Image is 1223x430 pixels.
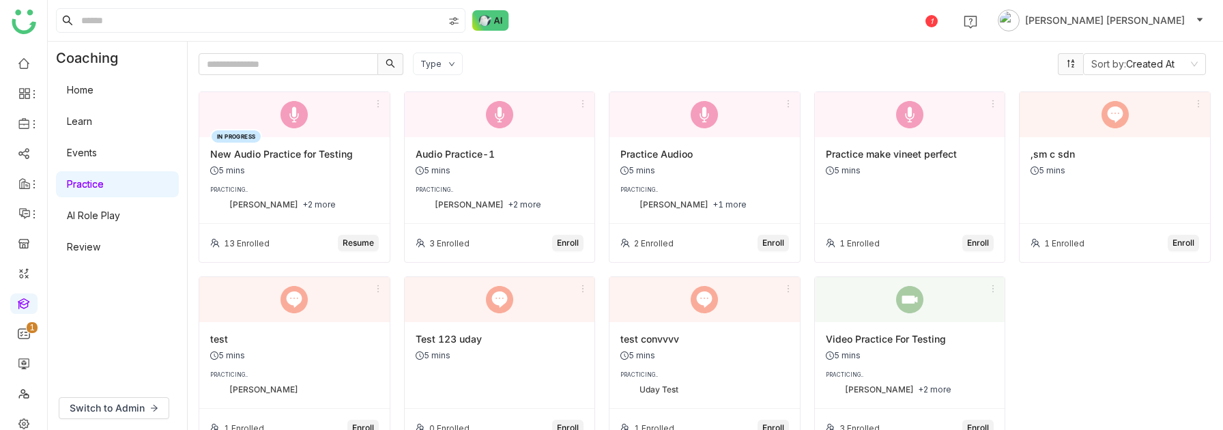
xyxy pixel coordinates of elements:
[508,199,541,210] div: +2 more
[67,241,100,253] a: Review
[435,199,504,210] div: [PERSON_NAME]
[925,15,938,27] div: 1
[416,350,450,360] div: 5 mins
[416,333,584,345] div: Test 123 uday
[639,384,678,395] div: Uday Test
[416,165,450,175] div: 5 mins
[210,186,379,193] div: PRACTICING..
[67,84,93,96] a: Home
[639,199,708,210] div: [PERSON_NAME]
[845,384,914,395] div: [PERSON_NAME]
[29,321,35,334] p: 1
[416,196,432,212] img: 684a9c84de261c4b36a3dcc8
[67,178,104,190] a: Practice
[70,401,145,416] span: Switch to Admin
[620,371,789,378] div: PRACTICING..
[210,371,379,378] div: PRACTICING..
[229,199,298,210] div: [PERSON_NAME]
[1031,148,1199,160] div: ,sm c sdn
[634,238,674,248] div: 2 Enrolled
[67,115,92,127] a: Learn
[620,381,637,397] img: 6851153c512bef77ea245893
[964,15,977,29] img: help.svg
[486,101,513,128] img: practice_audio.svg
[229,384,298,395] div: [PERSON_NAME]
[998,10,1020,31] img: avatar
[691,101,718,128] img: practice_audio.svg
[210,333,379,345] div: test
[210,148,379,160] div: New Audio Practice for Testing
[416,186,584,193] div: PRACTICING..
[826,333,994,345] div: Video Practice For Testing
[620,196,637,212] img: 684a9b22de261c4b36a3d00f
[472,10,509,31] img: ask-buddy-normal.svg
[620,148,789,160] div: Practice Audioo
[620,350,655,360] div: 5 mins
[713,199,747,210] div: +1 more
[338,235,379,251] button: Resume
[896,286,923,313] img: practice_video.svg
[826,165,861,175] div: 5 mins
[1025,13,1185,28] span: [PERSON_NAME] [PERSON_NAME]
[826,148,994,160] div: Practice make vineet perfect
[620,186,789,193] div: PRACTICING..
[826,381,842,397] img: 684a9c84de261c4b36a3dcc8
[918,384,951,395] div: +2 more
[995,10,1207,31] button: [PERSON_NAME] [PERSON_NAME]
[552,235,584,251] button: Enroll
[210,165,245,175] div: 5 mins
[280,101,308,128] img: practice_audio.svg
[302,199,336,210] div: +2 more
[1044,238,1084,248] div: 1 Enrolled
[210,350,245,360] div: 5 mins
[448,16,459,27] img: search-type.svg
[210,196,227,212] img: 684a9b6bde261c4b36a3d2e3
[416,148,584,160] div: Audio Practice-1
[762,237,784,250] span: Enroll
[839,238,880,248] div: 1 Enrolled
[896,101,923,128] img: practice_audio.svg
[826,371,994,378] div: PRACTICING..
[429,238,470,248] div: 3 Enrolled
[280,286,308,313] img: practice_conversation.svg
[691,286,718,313] img: practice_conversation.svg
[620,165,655,175] div: 5 mins
[48,42,139,74] div: Coaching
[1168,235,1199,251] button: Enroll
[826,350,861,360] div: 5 mins
[1091,58,1126,70] span: Sort by:
[420,59,442,69] div: Type
[967,237,989,250] span: Enroll
[67,147,97,158] a: Events
[210,381,227,397] img: 684a9b6bde261c4b36a3d2e3
[1091,54,1198,74] nz-select-item: Created At
[1031,165,1065,175] div: 5 mins
[486,286,513,313] img: practice_conversation.svg
[12,10,36,34] img: logo
[67,210,120,221] a: AI Role Play
[224,238,270,248] div: 13 Enrolled
[27,322,38,333] nz-badge-sup: 1
[1102,101,1129,128] img: practice_conversation.svg
[1172,237,1194,250] span: Enroll
[59,397,169,419] button: Switch to Admin
[758,235,789,251] button: Enroll
[620,333,789,345] div: test convvvv
[210,129,262,144] div: IN PROGRESS
[557,237,579,250] span: Enroll
[962,235,994,251] button: Enroll
[343,237,374,250] span: Resume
